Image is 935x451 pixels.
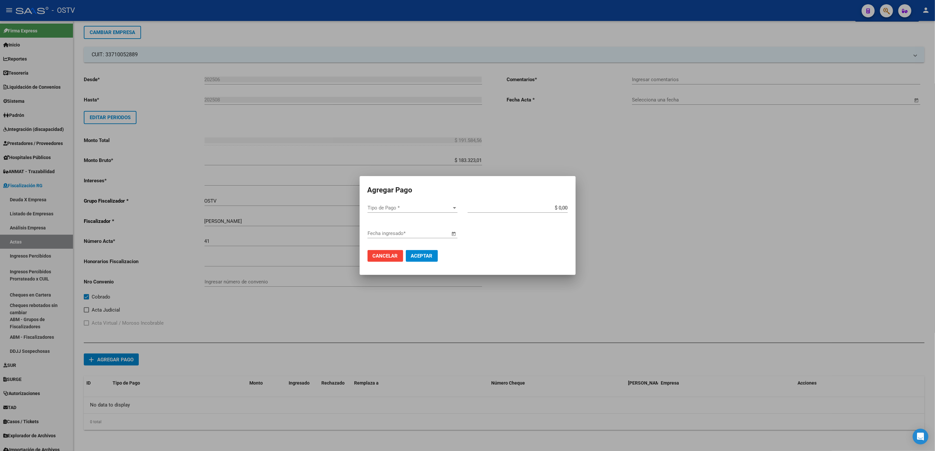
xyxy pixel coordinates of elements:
[406,250,438,262] button: Aceptar
[411,253,433,259] span: Aceptar
[368,184,568,196] h2: Agregar Pago
[913,429,928,444] div: Open Intercom Messenger
[368,250,403,262] button: Cancelar
[450,230,458,238] button: Open calendar
[368,205,452,211] span: Tipo de Pago *
[373,253,398,259] span: Cancelar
